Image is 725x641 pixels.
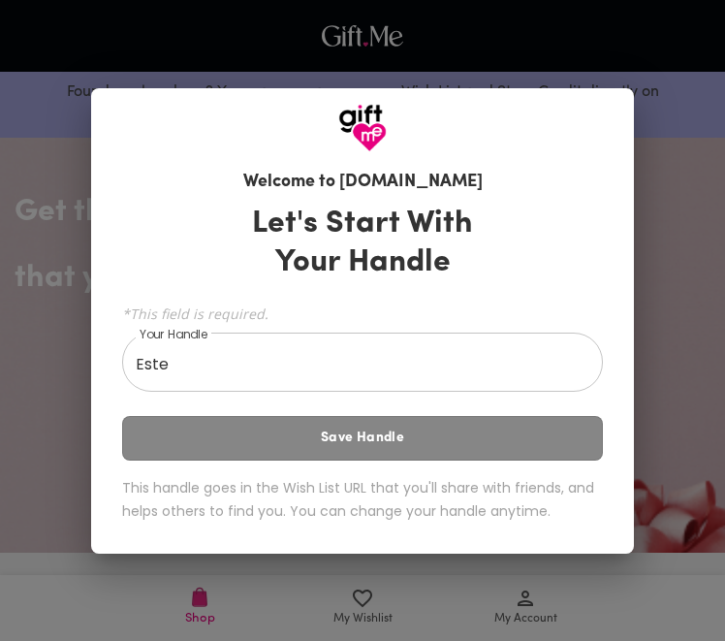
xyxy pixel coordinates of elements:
[338,104,387,152] img: GiftMe Logo
[228,205,497,282] h3: Let's Start With Your Handle
[122,476,603,524] h6: This handle goes in the Wish List URL that you'll share with friends, and helps others to find yo...
[122,304,603,323] span: *This field is required.
[243,170,483,196] h6: Welcome to [DOMAIN_NAME]
[122,337,582,392] input: Your Handle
